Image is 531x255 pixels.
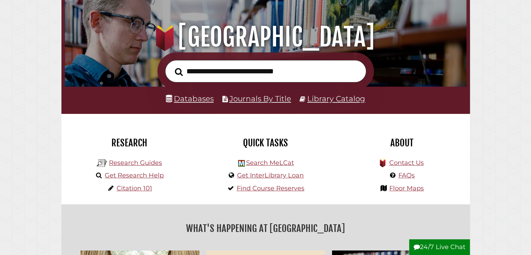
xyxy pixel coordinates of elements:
[307,94,365,103] a: Library Catalog
[166,94,214,103] a: Databases
[67,137,192,149] h2: Research
[109,159,162,167] a: Research Guides
[237,184,304,192] a: Find Course Reserves
[117,184,152,192] a: Citation 101
[389,184,424,192] a: Floor Maps
[67,220,465,236] h2: What's Happening at [GEOGRAPHIC_DATA]
[238,160,245,167] img: Hekman Library Logo
[73,22,458,52] h1: [GEOGRAPHIC_DATA]
[237,172,304,179] a: Get InterLibrary Loan
[229,94,291,103] a: Journals By Title
[203,137,329,149] h2: Quick Tasks
[398,172,415,179] a: FAQs
[171,66,186,78] button: Search
[175,67,183,76] i: Search
[246,159,294,167] a: Search MeLCat
[97,158,107,168] img: Hekman Library Logo
[339,137,465,149] h2: About
[105,172,164,179] a: Get Research Help
[389,159,423,167] a: Contact Us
